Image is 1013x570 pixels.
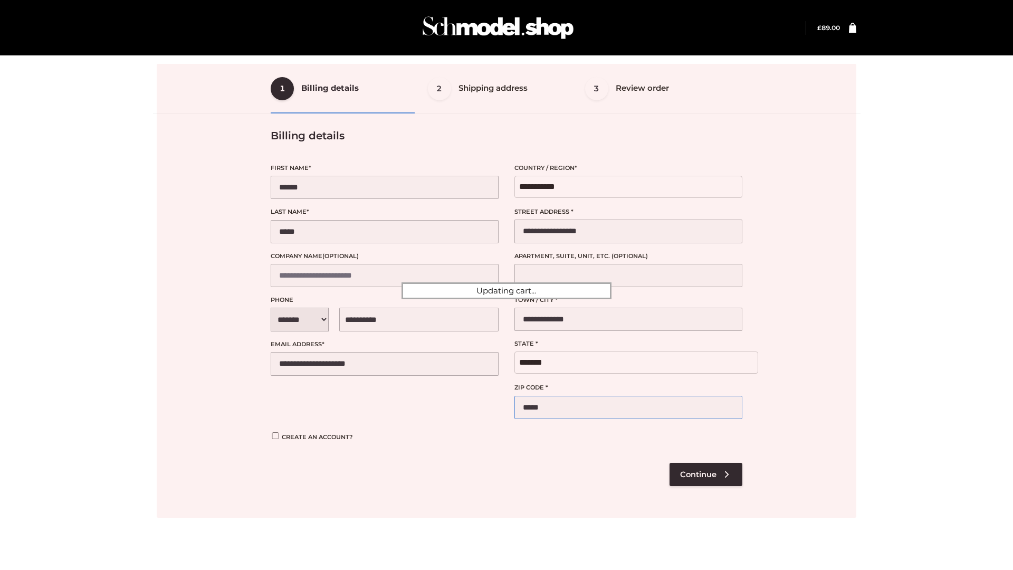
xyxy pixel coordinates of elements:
bdi: 89.00 [817,24,840,32]
span: £ [817,24,821,32]
img: Schmodel Admin 964 [419,7,577,49]
a: £89.00 [817,24,840,32]
div: Updating cart... [402,282,611,299]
